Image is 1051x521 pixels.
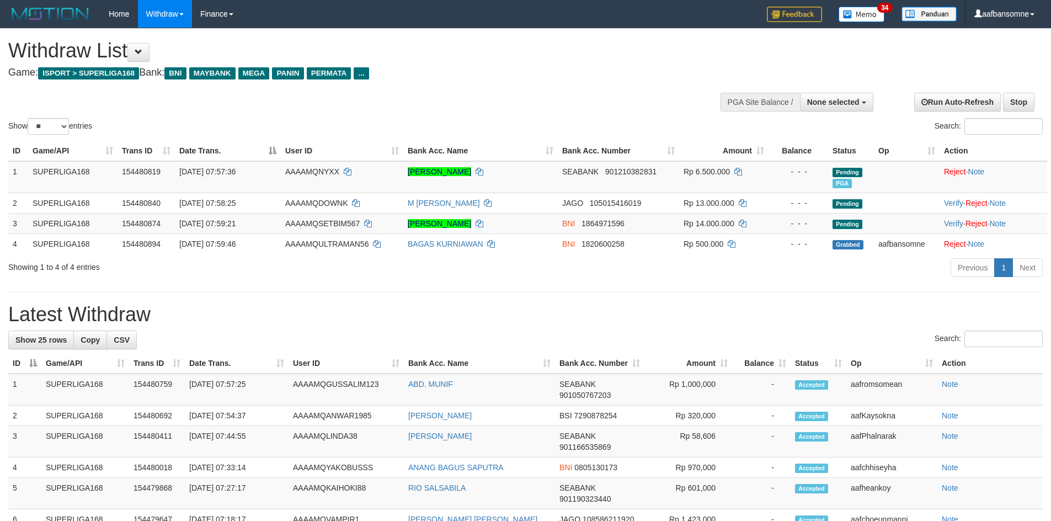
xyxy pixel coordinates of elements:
th: Balance [769,141,828,161]
th: Amount: activate to sort column ascending [679,141,769,161]
span: MEGA [238,67,270,79]
td: 4 [8,233,28,254]
td: aafromsomean [846,374,937,406]
span: [DATE] 07:58:25 [179,199,236,208]
a: Run Auto-Refresh [914,93,1001,111]
label: Search: [935,331,1043,347]
td: AAAAMQLINDA38 [289,426,404,458]
span: Pending [833,199,862,209]
th: Status: activate to sort column ascending [791,353,846,374]
a: CSV [106,331,137,349]
td: Rp 970,000 [644,458,732,478]
td: 154480692 [129,406,185,426]
input: Search: [964,118,1043,135]
th: Trans ID: activate to sort column ascending [118,141,175,161]
td: 5 [8,478,41,509]
span: Copy 901190323440 to clipboard [559,495,611,503]
th: User ID: activate to sort column ascending [281,141,403,161]
button: None selected [800,93,873,111]
a: ANANG BAGUS SAPUTRA [408,463,504,472]
a: 1 [994,258,1013,277]
a: Note [942,411,958,420]
span: BNI [562,219,575,228]
div: - - - [773,238,824,249]
div: - - - [773,166,824,177]
div: PGA Site Balance / [721,93,800,111]
span: Accepted [795,484,828,493]
td: SUPERLIGA168 [41,406,129,426]
h1: Withdraw List [8,40,690,62]
span: Copy 901166535869 to clipboard [559,443,611,451]
td: Rp 601,000 [644,478,732,509]
td: · · [940,193,1047,213]
a: Note [989,199,1006,208]
td: 3 [8,213,28,233]
span: Pending [833,220,862,229]
td: 2 [8,193,28,213]
td: SUPERLIGA168 [28,213,118,233]
td: SUPERLIGA168 [41,478,129,509]
span: Copy 1864971596 to clipboard [581,219,625,228]
span: Copy 1820600258 to clipboard [581,240,625,248]
td: · [940,161,1047,193]
th: Status [828,141,874,161]
span: Pending [833,168,862,177]
th: Bank Acc. Name: activate to sort column ascending [404,353,555,374]
td: Rp 58,606 [644,426,732,458]
a: Note [942,463,958,472]
img: panduan.png [901,7,957,22]
span: Accepted [795,464,828,473]
select: Showentries [28,118,69,135]
th: Action [937,353,1043,374]
input: Search: [964,331,1043,347]
span: Show 25 rows [15,336,67,344]
td: SUPERLIGA168 [28,161,118,193]
td: 154480018 [129,458,185,478]
th: Bank Acc. Number: activate to sort column ascending [558,141,679,161]
td: - [732,426,791,458]
th: User ID: activate to sort column ascending [289,353,404,374]
a: Reject [944,167,966,176]
th: Game/API: activate to sort column ascending [41,353,129,374]
span: [DATE] 07:57:36 [179,167,236,176]
td: - [732,478,791,509]
td: aafKaysokna [846,406,937,426]
span: SEABANK [562,167,599,176]
span: Rp 500.000 [684,240,723,248]
a: Note [942,483,958,492]
span: Copy 0805130173 to clipboard [574,463,617,472]
td: - [732,374,791,406]
label: Search: [935,118,1043,135]
a: Previous [951,258,995,277]
td: AAAAMQYAKOBUSSS [289,458,404,478]
span: Rp 14.000.000 [684,219,734,228]
td: AAAAMQKAIHOKI88 [289,478,404,509]
td: 154480759 [129,374,185,406]
td: aafheankoy [846,478,937,509]
td: SUPERLIGA168 [41,458,129,478]
a: ABD. MUNIF [408,380,453,389]
span: 154480819 [122,167,161,176]
td: 1 [8,161,28,193]
a: Reject [965,219,988,228]
td: aafPhalnarak [846,426,937,458]
img: Feedback.jpg [767,7,822,22]
a: BAGAS KURNIAWAN [408,240,483,248]
span: AAAAMQNYXX [285,167,339,176]
a: [PERSON_NAME] [408,411,472,420]
th: Bank Acc. Number: activate to sort column ascending [555,353,644,374]
td: 154479868 [129,478,185,509]
td: 1 [8,374,41,406]
span: 154480840 [122,199,161,208]
th: Action [940,141,1047,161]
img: Button%20Memo.svg [839,7,885,22]
h1: Latest Withdraw [8,304,1043,326]
span: BNI [164,67,186,79]
th: Trans ID: activate to sort column ascending [129,353,185,374]
a: Copy [73,331,107,349]
td: [DATE] 07:44:55 [185,426,289,458]
td: SUPERLIGA168 [28,233,118,254]
a: Note [989,219,1006,228]
td: Rp 1,000,000 [644,374,732,406]
span: Grabbed [833,240,863,249]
